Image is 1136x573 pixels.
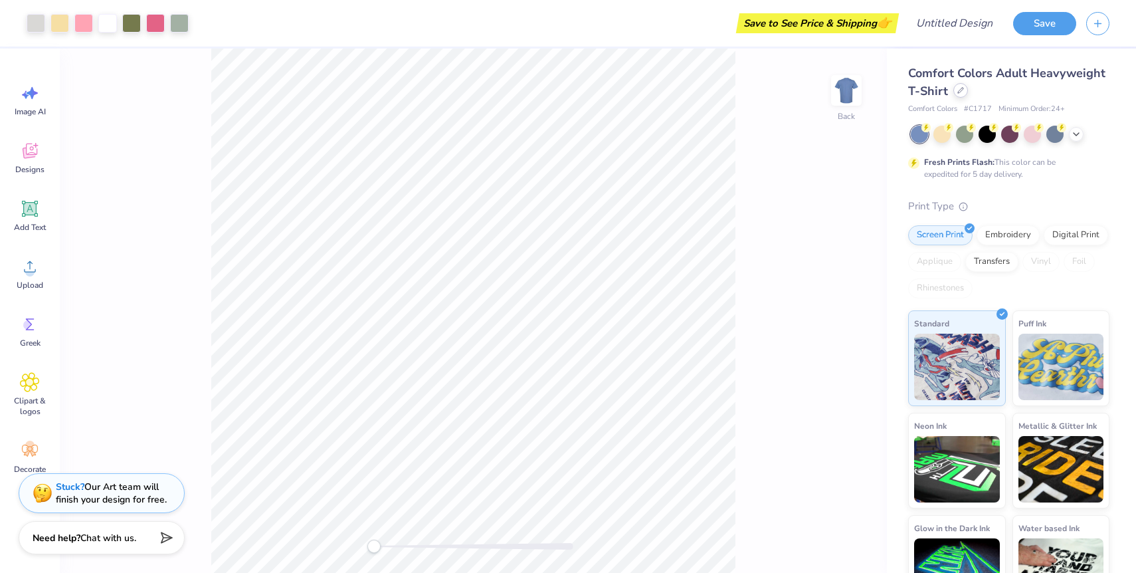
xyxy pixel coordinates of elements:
[914,334,1000,400] img: Standard
[1064,252,1095,272] div: Foil
[56,481,167,506] div: Our Art team will finish your design for free.
[908,279,973,298] div: Rhinestones
[1022,252,1060,272] div: Vinyl
[80,532,136,544] span: Chat with us.
[1018,436,1104,503] img: Metallic & Glitter Ink
[905,10,1003,37] input: Untitled Design
[56,481,84,493] strong: Stuck?
[977,225,1040,245] div: Embroidery
[15,106,46,117] span: Image AI
[1044,225,1108,245] div: Digital Print
[14,464,46,475] span: Decorate
[1018,419,1097,433] span: Metallic & Glitter Ink
[924,156,1088,180] div: This color can be expedited for 5 day delivery.
[908,65,1105,99] span: Comfort Colors Adult Heavyweight T-Shirt
[8,396,52,417] span: Clipart & logos
[1018,521,1080,535] span: Water based Ink
[367,540,381,553] div: Accessibility label
[33,532,80,544] strong: Need help?
[964,104,992,115] span: # C1717
[914,316,949,330] span: Standard
[14,222,46,233] span: Add Text
[914,436,1000,503] img: Neon Ink
[914,419,947,433] span: Neon Ink
[908,104,957,115] span: Comfort Colors
[1018,334,1104,400] img: Puff Ink
[924,157,994,168] strong: Fresh Prints Flash:
[1013,12,1076,35] button: Save
[998,104,1065,115] span: Minimum Order: 24 +
[908,225,973,245] div: Screen Print
[908,199,1109,214] div: Print Type
[965,252,1018,272] div: Transfers
[838,110,855,122] div: Back
[877,15,892,31] span: 👉
[739,13,896,33] div: Save to See Price & Shipping
[908,252,961,272] div: Applique
[914,521,990,535] span: Glow in the Dark Ink
[833,77,860,104] img: Back
[17,280,43,290] span: Upload
[20,338,41,348] span: Greek
[1018,316,1046,330] span: Puff Ink
[15,164,45,175] span: Designs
